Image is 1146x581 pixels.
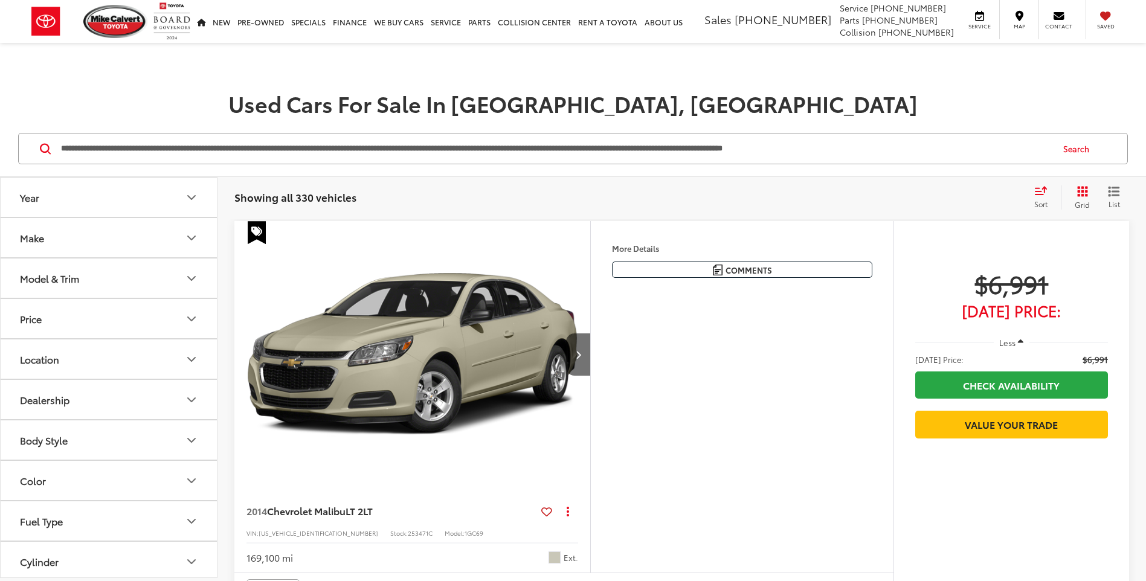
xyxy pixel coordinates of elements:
[1,339,218,379] button: LocationLocation
[1,501,218,541] button: Fuel TypeFuel Type
[1052,133,1107,164] button: Search
[20,272,79,284] div: Model & Trim
[1,178,218,217] button: YearYear
[915,371,1108,399] a: Check Availability
[184,433,199,448] div: Body Style
[465,528,483,538] span: 1GC69
[840,2,868,14] span: Service
[1034,199,1048,209] span: Sort
[566,333,590,376] button: Next image
[915,411,1108,438] a: Value Your Trade
[184,514,199,528] div: Fuel Type
[704,11,732,27] span: Sales
[20,515,63,527] div: Fuel Type
[915,353,964,365] span: [DATE] Price:
[713,265,723,275] img: Comments
[878,26,954,38] span: [PHONE_NUMBER]
[966,22,993,30] span: Service
[246,504,267,518] span: 2014
[1,380,218,419] button: DealershipDealership
[1045,22,1072,30] span: Contact
[246,504,536,518] a: 2014Chevrolet MalibuLT 2LT
[246,551,293,565] div: 169,100 mi
[184,190,199,205] div: Year
[184,473,199,488] div: Color
[1,461,218,500] button: ColorColor
[1,218,218,257] button: MakeMake
[994,332,1030,353] button: Less
[1,420,218,460] button: Body StyleBody Style
[1061,185,1099,210] button: Grid View
[20,394,69,405] div: Dealership
[20,475,46,486] div: Color
[1075,199,1090,210] span: Grid
[1099,185,1129,210] button: List View
[1028,185,1061,210] button: Select sort value
[234,221,591,489] a: 2014 Chevrolet Malibu LT 2LT2014 Chevrolet Malibu LT 2LT2014 Chevrolet Malibu LT 2LT2014 Chevrole...
[1,299,218,338] button: PricePrice
[83,5,147,38] img: Mike Calvert Toyota
[184,393,199,407] div: Dealership
[1092,22,1119,30] span: Saved
[612,262,872,278] button: Comments
[840,26,876,38] span: Collision
[346,504,373,518] span: LT 2LT
[390,528,408,538] span: Stock:
[735,11,831,27] span: [PHONE_NUMBER]
[1,258,218,298] button: Model & TrimModel & Trim
[408,528,433,538] span: 253471C
[871,2,946,14] span: [PHONE_NUMBER]
[20,232,44,243] div: Make
[234,190,356,204] span: Showing all 330 vehicles
[184,352,199,367] div: Location
[445,528,465,538] span: Model:
[184,231,199,245] div: Make
[862,14,938,26] span: [PHONE_NUMBER]
[999,337,1016,348] span: Less
[557,501,578,522] button: Actions
[20,353,59,365] div: Location
[20,313,42,324] div: Price
[915,304,1108,316] span: [DATE] Price:
[184,271,199,286] div: Model & Trim
[549,551,561,563] span: Champagne Silver Metallic
[20,191,39,203] div: Year
[612,244,872,252] h4: More Details
[60,134,1052,163] input: Search by Make, Model, or Keyword
[259,528,378,538] span: [US_VEHICLE_IDENTIFICATION_NUMBER]
[267,504,346,518] span: Chevrolet Malibu
[1083,353,1108,365] span: $6,991
[1108,199,1120,209] span: List
[915,268,1108,298] span: $6,991
[726,265,772,276] span: Comments
[234,221,591,489] div: 2014 Chevrolet Malibu LT 2LT 0
[20,556,59,567] div: Cylinder
[184,554,199,569] div: Cylinder
[1,542,218,581] button: CylinderCylinder
[20,434,68,446] div: Body Style
[248,221,266,244] span: Special
[184,312,199,326] div: Price
[1006,22,1032,30] span: Map
[564,552,578,563] span: Ext.
[840,14,860,26] span: Parts
[234,221,591,489] img: 2014 Chevrolet Malibu LT 2LT
[246,528,259,538] span: VIN:
[567,506,569,516] span: dropdown dots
